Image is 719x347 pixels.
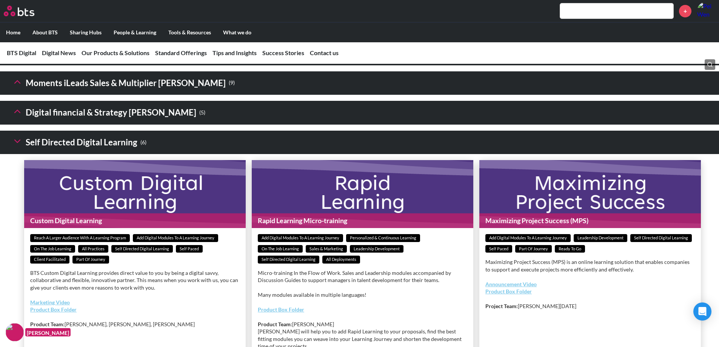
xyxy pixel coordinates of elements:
h1: Rapid Learning Micro-training [252,213,473,228]
a: Product Box Folder [30,306,77,313]
span: Add Digital Modules to a Learning Journey [258,234,343,242]
a: Digital News [42,49,76,56]
span: Sales & Marketing [306,245,347,253]
div: Open Intercom Messenger [693,302,711,321]
span: Part of Journey [515,245,552,253]
p: BTS Custom Digital Learning provides direct value to you by being a digital savvy, collaborative ... [30,269,240,291]
h3: Digital financial & Strategy [PERSON_NAME] [12,105,205,121]
span: Personalized & Continuous Learning [346,234,420,242]
a: Success Stories [262,49,304,56]
a: Our Products & Solutions [82,49,149,56]
label: What we do [217,23,257,42]
h1: Maximizing Project Success (MPS) [479,213,701,228]
span: Part of Journey [72,256,109,264]
span: Self Directed Digital Learning [630,234,692,242]
a: Standard Offerings [155,49,207,56]
span: All practices [78,245,108,253]
label: Sharing Hubs [64,23,108,42]
small: ( 9 ) [229,78,235,88]
span: Self paced [176,245,203,253]
a: Product Box Folder [485,288,532,295]
a: Announcement Video [485,281,537,287]
span: Add Digital Modules to a Learning Journey [485,234,571,242]
small: ( 6 ) [140,137,146,148]
span: Add Digital Modules to a Learning Journey [133,234,218,242]
span: Ready to go [555,245,585,253]
img: BTS Logo [4,6,34,16]
span: On The Job Learning [30,245,75,253]
span: Reach a Larger Audience With a Learning Program [30,234,130,242]
label: People & Learning [108,23,162,42]
a: Product Box Folder [258,306,304,313]
span: Self paced [485,245,512,253]
a: + [679,5,691,17]
span: Self Directed Digital Learning [258,256,319,264]
a: Go home [4,6,48,16]
span: Leadership Development [350,245,403,253]
a: Tips and Insights [212,49,257,56]
a: Profile [697,2,715,20]
strong: Product Team: [30,321,65,327]
p: [PERSON_NAME][DATE] [485,302,695,310]
label: Tools & Resources [162,23,217,42]
p: [PERSON_NAME], [PERSON_NAME], [PERSON_NAME] [30,321,240,328]
h3: Self Directed Digital Learning [12,134,146,151]
p: Micro-training In the Flow of Work. Sales and Leadership modules accompanied by Discussion Guides... [258,269,467,284]
p: Maximizing Project Success (MPS) is an online learning solution that enables companies to support... [485,258,695,273]
figcaption: [PERSON_NAME] [25,328,71,337]
a: Contact us [310,49,339,56]
img: F [6,323,24,341]
span: All deployments [322,256,360,264]
p: Many modules available in multiple languages! [258,291,467,299]
span: Leadership Development [574,234,627,242]
strong: Product Team: [258,321,292,327]
span: Client facilitated [30,256,69,264]
img: Pei Wen Low [697,2,715,20]
h3: Moments iLeads Sales & Multiplier [PERSON_NAME] [12,75,235,91]
span: Self Directed Digital Learning [111,245,173,253]
span: On The Job Learning [258,245,303,253]
strong: Project Team: [485,303,518,309]
a: Marketing Video [30,299,70,305]
h1: Custom Digital Learning [24,213,246,228]
small: ( 5 ) [199,108,205,118]
a: BTS Digital [7,49,36,56]
label: About BTS [26,23,64,42]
